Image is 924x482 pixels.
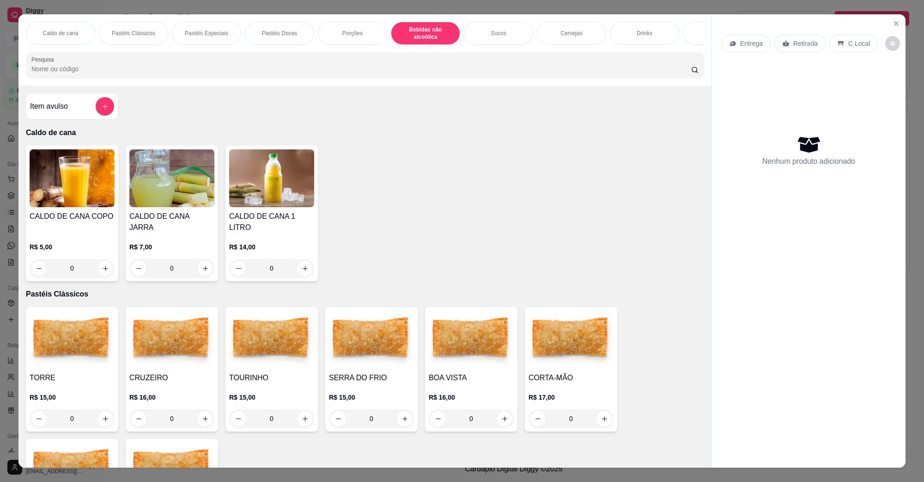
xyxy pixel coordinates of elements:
[198,261,213,276] button: increase-product-quantity
[329,311,414,369] img: product-image
[229,393,314,402] p: R$ 15,00
[848,39,870,48] p: C.Local
[429,372,514,383] h4: BOA VISTA
[637,30,652,37] p: Drinks
[229,242,314,252] p: R$ 14,00
[129,149,214,207] img: product-image
[30,372,115,383] h4: TORRE
[429,311,514,369] img: product-image
[529,311,614,369] img: product-image
[96,97,114,116] button: add-separate-item
[262,30,298,37] p: Pastéis Doces
[429,393,514,402] p: R$ 16,00
[229,149,314,207] img: product-image
[129,372,214,383] h4: CRUZEIRO
[131,261,146,276] button: decrease-product-quantity
[229,372,314,383] h4: TOURINHO
[885,36,900,51] button: decrease-product-quantity
[793,39,818,48] p: Retirada
[529,393,614,402] p: R$ 17,00
[560,30,582,37] p: Cervejas
[229,311,314,369] img: product-image
[185,30,228,37] p: Pastéis Especiais
[30,149,115,207] img: product-image
[231,261,246,276] button: decrease-product-quantity
[529,372,614,383] h4: CORTA-MÃO
[30,393,115,402] p: R$ 15,00
[740,39,763,48] p: Entrega
[43,30,78,37] p: Caldo de cana
[889,16,904,31] button: Close
[26,127,704,138] p: Caldo de cana
[329,372,414,383] h4: SERRA DO FRIO
[31,261,46,276] button: decrease-product-quantity
[229,211,314,233] h4: CALDO DE CANA 1 LITRO
[30,311,115,369] img: product-image
[30,101,68,112] h4: Item avulso
[399,26,452,41] p: Bebidas não alcoólica
[129,311,214,369] img: product-image
[31,56,57,63] label: Pesquisa
[30,211,115,222] h4: CALDO DE CANA COPO
[31,64,691,74] input: Pesquisa
[112,30,155,37] p: Pastéis Clássicos
[342,30,363,37] p: Porções
[98,261,113,276] button: increase-product-quantity
[762,156,855,167] p: Nenhum produto adicionado
[129,242,214,252] p: R$ 7,00
[26,289,704,300] p: Pastéis Clássicos
[329,393,414,402] p: R$ 15,00
[129,211,214,233] h4: CALDO DE CANA JARRA
[298,261,312,276] button: increase-product-quantity
[129,393,214,402] p: R$ 16,00
[30,242,115,252] p: R$ 5,00
[491,30,506,37] p: Sucos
